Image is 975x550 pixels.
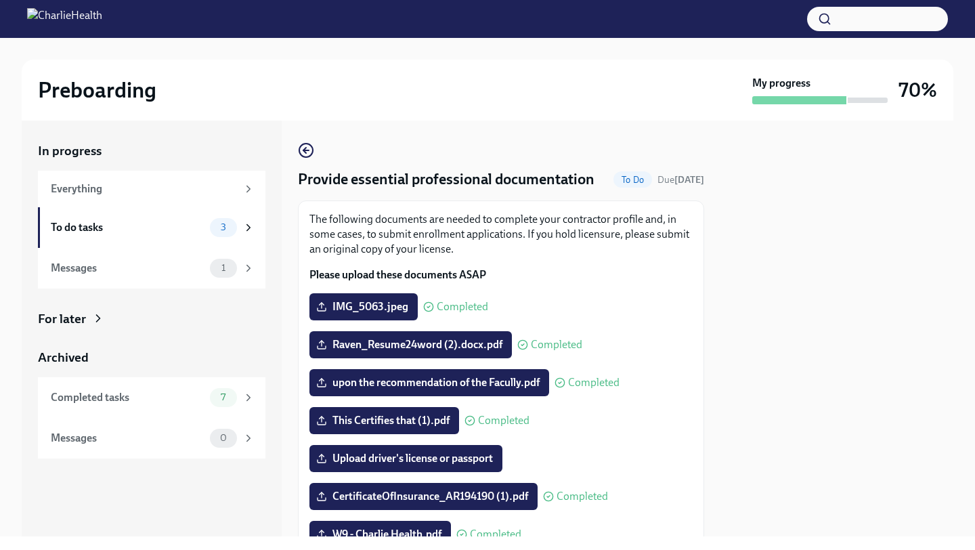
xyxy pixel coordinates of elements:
[309,293,418,320] label: IMG_5063.jpeg
[51,182,237,196] div: Everything
[752,76,810,91] strong: My progress
[309,331,512,358] label: Raven_Resume24word (2).docx.pdf
[319,376,540,389] span: upon the recommendation of the Facully.pdf
[309,407,459,434] label: This Certifies that (1).pdf
[309,483,538,510] label: CertificateOfInsurance_AR194190 (1).pdf
[309,445,502,472] label: Upload driver's license or passport
[51,261,204,276] div: Messages
[213,392,234,402] span: 7
[319,490,528,503] span: CertificateOfInsurance_AR194190 (1).pdf
[38,310,86,328] div: For later
[213,222,234,232] span: 3
[309,212,693,257] p: The following documents are needed to complete your contractor profile and, in some cases, to sub...
[674,174,704,186] strong: [DATE]
[557,491,608,502] span: Completed
[319,414,450,427] span: This Certifies that (1).pdf
[38,418,265,459] a: Messages0
[309,369,549,396] label: upon the recommendation of the Facully.pdf
[212,433,235,443] span: 0
[319,300,408,314] span: IMG_5063.jpeg
[898,78,937,102] h3: 70%
[568,377,620,388] span: Completed
[309,521,451,548] label: W9 - Charlie Health.pdf
[319,452,493,465] span: Upload driver's license or passport
[51,390,204,405] div: Completed tasks
[38,349,265,366] a: Archived
[298,169,594,190] h4: Provide essential professional documentation
[38,142,265,160] a: In progress
[531,339,582,350] span: Completed
[613,175,652,185] span: To Do
[319,338,502,352] span: Raven_Resume24word (2).docx.pdf
[51,431,204,446] div: Messages
[319,528,441,541] span: W9 - Charlie Health.pdf
[309,268,486,281] strong: Please upload these documents ASAP
[657,174,704,186] span: Due
[27,8,102,30] img: CharlieHealth
[38,310,265,328] a: For later
[213,263,234,273] span: 1
[38,171,265,207] a: Everything
[38,377,265,418] a: Completed tasks7
[38,248,265,289] a: Messages1
[437,301,488,312] span: Completed
[38,207,265,248] a: To do tasks3
[478,415,529,426] span: Completed
[470,529,521,540] span: Completed
[51,220,204,235] div: To do tasks
[38,77,156,104] h2: Preboarding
